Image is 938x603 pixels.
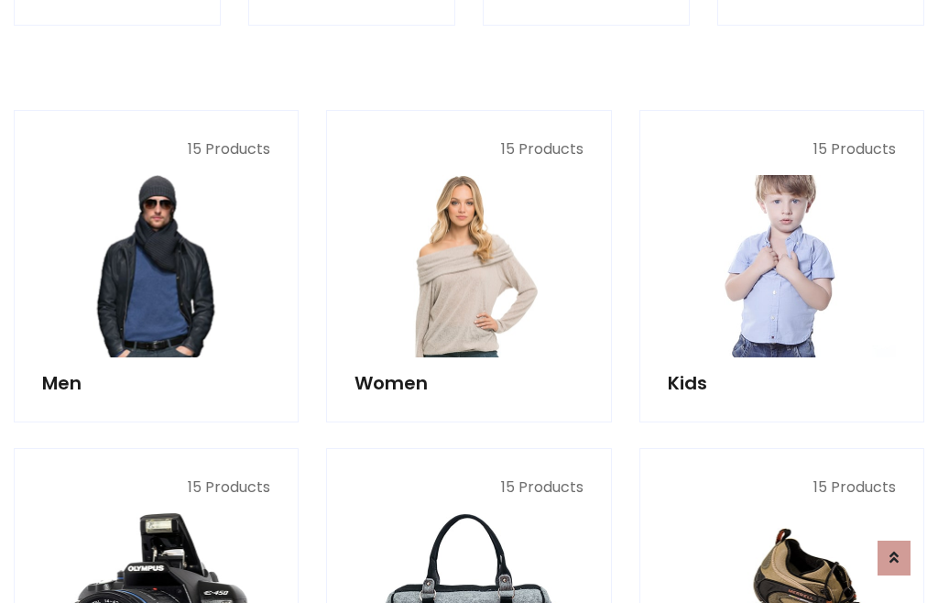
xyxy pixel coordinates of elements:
[42,138,270,160] p: 15 Products
[668,477,896,499] p: 15 Products
[42,477,270,499] p: 15 Products
[668,372,896,394] h5: Kids
[668,138,896,160] p: 15 Products
[354,477,583,499] p: 15 Products
[354,372,583,394] h5: Women
[354,138,583,160] p: 15 Products
[42,372,270,394] h5: Men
